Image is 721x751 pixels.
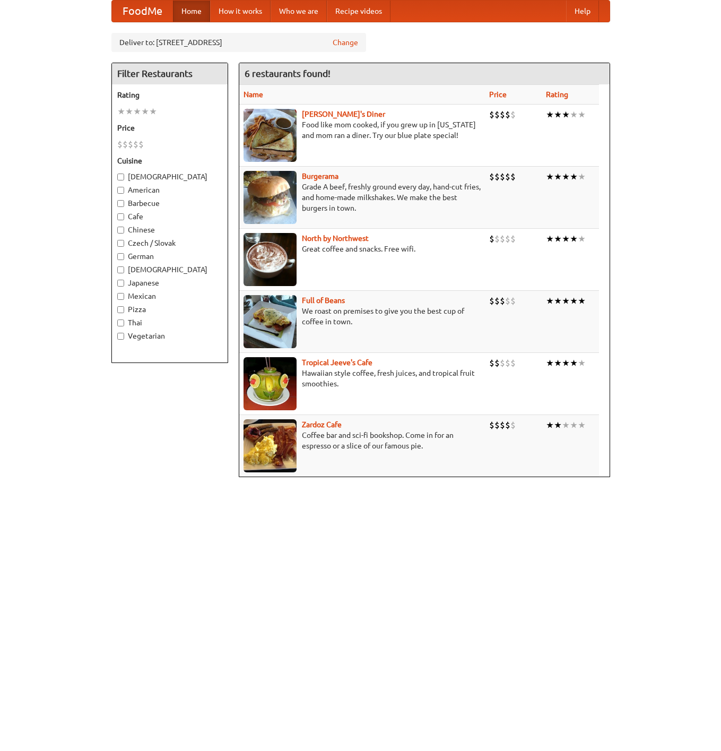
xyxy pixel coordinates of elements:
[117,198,222,209] label: Barbecue
[510,295,516,307] li: $
[117,213,124,220] input: Cafe
[117,174,124,180] input: [DEMOGRAPHIC_DATA]
[112,1,173,22] a: FoodMe
[546,295,554,307] li: ★
[546,109,554,120] li: ★
[554,357,562,369] li: ★
[546,171,554,183] li: ★
[489,171,494,183] li: $
[117,264,222,275] label: [DEMOGRAPHIC_DATA]
[510,233,516,245] li: $
[302,296,345,305] b: Full of Beans
[117,171,222,182] label: [DEMOGRAPHIC_DATA]
[570,357,578,369] li: ★
[244,109,297,162] img: sallys.jpg
[570,109,578,120] li: ★
[489,233,494,245] li: $
[489,357,494,369] li: $
[117,280,124,287] input: Japanese
[117,304,222,315] label: Pizza
[500,233,505,245] li: $
[271,1,327,22] a: Who we are
[117,278,222,288] label: Japanese
[500,109,505,120] li: $
[494,419,500,431] li: $
[117,187,124,194] input: American
[570,295,578,307] li: ★
[173,1,210,22] a: Home
[562,233,570,245] li: ★
[505,295,510,307] li: $
[505,171,510,183] li: $
[302,420,342,429] a: Zardoz Cafe
[510,357,516,369] li: $
[117,106,125,117] li: ★
[570,419,578,431] li: ★
[112,63,228,84] h4: Filter Restaurants
[133,139,138,150] li: $
[500,171,505,183] li: $
[244,182,481,213] p: Grade A beef, freshly ground every day, hand-cut fries, and home-made milkshakes. We make the bes...
[489,109,494,120] li: $
[117,200,124,207] input: Barbecue
[244,233,297,286] img: north.jpg
[244,430,481,451] p: Coffee bar and sci-fi bookshop. Come in for an espresso or a slice of our famous pie.
[302,110,385,118] b: [PERSON_NAME]'s Diner
[244,419,297,472] img: zardoz.jpg
[244,119,481,141] p: Food like mom cooked, if you grew up in [US_STATE] and mom ran a diner. Try our blue plate special!
[546,233,554,245] li: ★
[494,109,500,120] li: $
[111,33,366,52] div: Deliver to: [STREET_ADDRESS]
[117,240,124,247] input: Czech / Slovak
[562,109,570,120] li: ★
[578,171,586,183] li: ★
[117,211,222,222] label: Cafe
[117,306,124,313] input: Pizza
[505,233,510,245] li: $
[244,90,263,99] a: Name
[546,90,568,99] a: Rating
[510,171,516,183] li: $
[554,295,562,307] li: ★
[117,293,124,300] input: Mexican
[210,1,271,22] a: How it works
[141,106,149,117] li: ★
[505,109,510,120] li: $
[494,295,500,307] li: $
[554,419,562,431] li: ★
[489,90,507,99] a: Price
[500,357,505,369] li: $
[302,358,372,367] a: Tropical Jeeve's Cafe
[510,419,516,431] li: $
[578,295,586,307] li: ★
[149,106,157,117] li: ★
[554,109,562,120] li: ★
[546,357,554,369] li: ★
[138,139,144,150] li: $
[117,238,222,248] label: Czech / Slovak
[302,172,338,180] a: Burgerama
[117,227,124,234] input: Chinese
[123,139,128,150] li: $
[562,295,570,307] li: ★
[117,139,123,150] li: $
[117,185,222,195] label: American
[489,419,494,431] li: $
[302,234,369,243] a: North by Northwest
[117,156,222,166] h5: Cuisine
[117,253,124,260] input: German
[117,251,222,262] label: German
[494,357,500,369] li: $
[578,109,586,120] li: ★
[489,295,494,307] li: $
[244,244,481,254] p: Great coffee and snacks. Free wifi.
[117,320,124,326] input: Thai
[578,419,586,431] li: ★
[562,357,570,369] li: ★
[562,419,570,431] li: ★
[125,106,133,117] li: ★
